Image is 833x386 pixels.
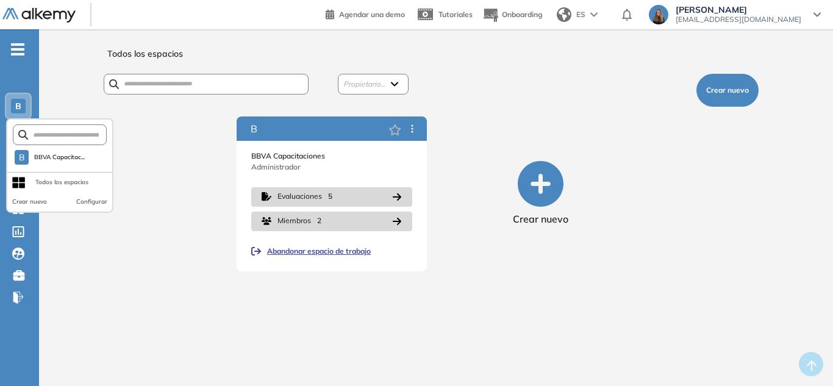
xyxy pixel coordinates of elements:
button: Onboarding [482,2,542,28]
span: Miembros [277,215,311,227]
span: Abandonar espacio de trabajo [267,246,371,257]
span: [EMAIL_ADDRESS][DOMAIN_NAME] [676,15,801,24]
img: arrow [590,12,598,17]
span: Onboarding [502,10,542,19]
span: Propietario... [343,79,386,89]
span: [PERSON_NAME] [676,5,801,15]
span: ES [576,9,585,20]
button: Configurar [76,197,107,207]
button: Crear nuevo [696,74,759,107]
img: world [557,7,571,22]
button: Evaluaciones5 [251,187,412,207]
p: BBVA Capacitaciones [251,151,412,162]
span: Tutoriales [438,10,473,19]
button: Miembros2 [251,212,412,231]
i: - [11,48,24,51]
span: B [251,121,257,136]
button: Crear nuevo [12,197,47,207]
button: Abandonar espacio de trabajo [251,246,371,257]
span: 5 [328,191,332,202]
span: B [15,101,21,111]
span: Evaluaciones [277,191,322,202]
span: BBVA Capacitac... [34,152,85,162]
span: Agendar una demo [339,10,405,19]
h1: Todos los espacios [107,49,183,59]
span: Crear nuevo [513,212,568,226]
p: Administrador [251,162,412,173]
img: Logo [2,8,76,23]
span: B [19,152,25,162]
div: Todos los espacios [35,177,88,187]
button: Crear nuevo [513,161,568,226]
a: Agendar una demo [326,6,405,21]
span: 2 [317,215,321,227]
